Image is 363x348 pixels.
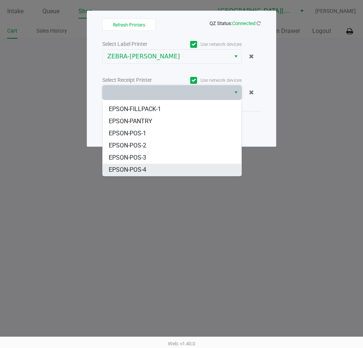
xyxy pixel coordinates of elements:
span: EPSON-POS-1 [109,129,146,138]
span: EPSON-FILLPACK-1 [109,105,161,114]
span: ZEBRA-[PERSON_NAME] [107,52,226,61]
span: Connected [232,20,255,26]
button: Refresh Printers [102,19,155,31]
span: EPSON-PANTRY [109,117,152,126]
div: Select Receipt Printer [102,76,172,84]
button: Select [230,86,241,99]
button: Select [230,50,241,63]
span: EPSON-POS-3 [109,153,146,162]
label: Use network devices [172,41,242,48]
span: EPSON-POS-2 [109,141,146,150]
label: Use network devices [172,77,242,84]
span: EPSON-POS-4 [109,165,146,174]
span: Web: v1.40.0 [168,341,195,346]
div: Select Label Printer [102,40,172,48]
span: QZ Status: [210,20,261,26]
span: Refresh Printers [113,22,145,28]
